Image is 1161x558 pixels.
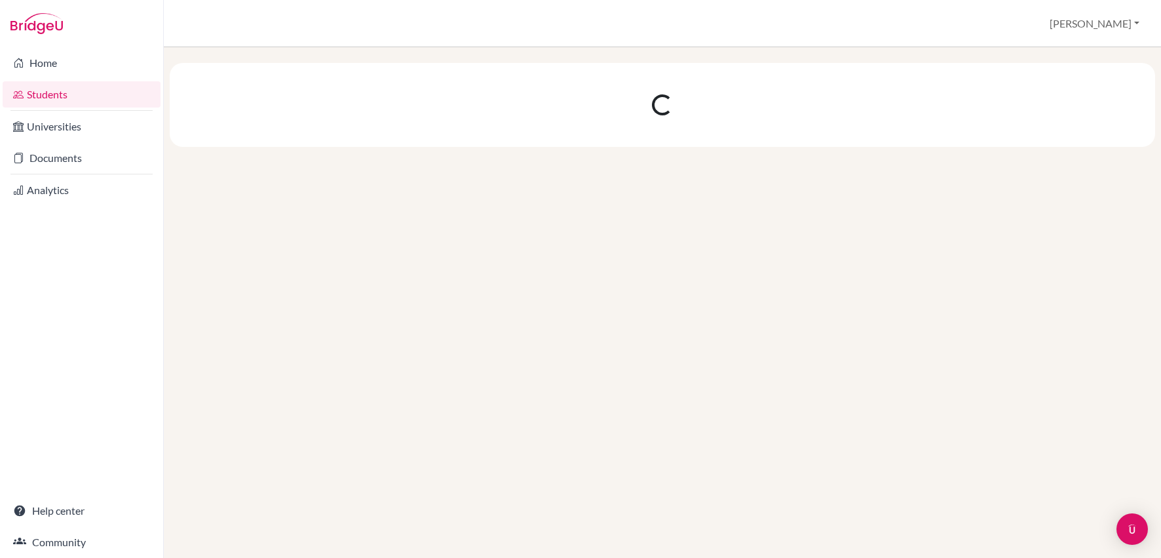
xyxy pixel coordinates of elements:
a: Help center [3,498,161,524]
a: Community [3,529,161,555]
div: Open Intercom Messenger [1116,513,1148,545]
a: Analytics [3,177,161,203]
button: [PERSON_NAME] [1044,11,1145,36]
img: Bridge-U [10,13,63,34]
a: Universities [3,113,161,140]
a: Documents [3,145,161,171]
a: Home [3,50,161,76]
a: Students [3,81,161,108]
